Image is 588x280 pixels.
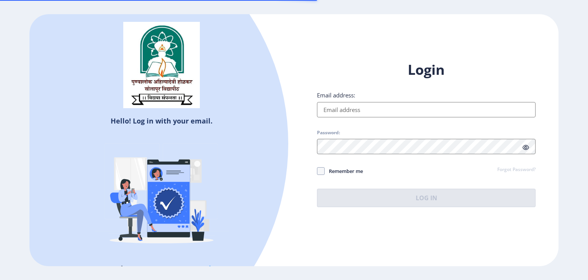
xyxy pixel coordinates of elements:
[95,128,229,263] img: Verified-rafiki.svg
[35,263,288,275] h5: Don't have an account?
[317,91,355,99] label: Email address:
[497,166,536,173] a: Forgot Password?
[317,102,536,117] input: Email address
[193,263,228,275] a: Register
[325,166,363,176] span: Remember me
[123,22,200,109] img: sulogo.png
[317,130,340,136] label: Password:
[317,61,536,79] h1: Login
[317,189,536,207] button: Log In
